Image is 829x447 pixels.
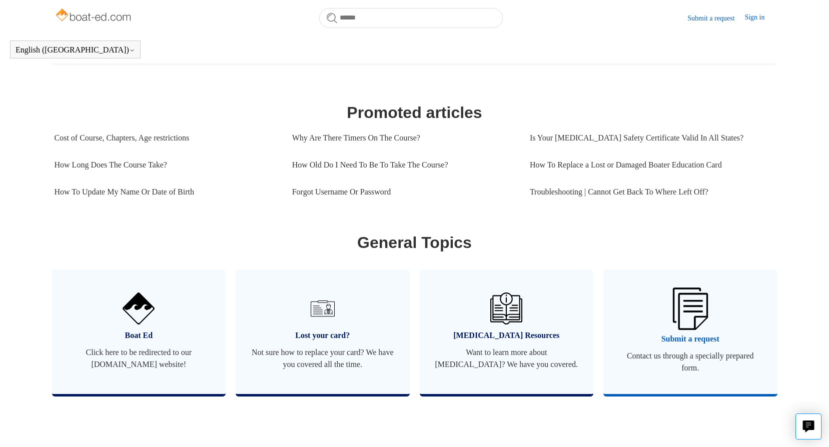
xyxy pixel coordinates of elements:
img: 01HZPCYW3NK71669VZTW7XY4G9 [673,287,708,329]
a: Lost your card? Not sure how to replace your card? We have you covered all the time. [236,269,410,394]
a: Forgot Username Or Password [292,178,515,205]
h1: Promoted articles [55,100,775,124]
a: How To Replace a Lost or Damaged Boater Education Card [530,151,767,178]
input: Search [319,8,503,28]
button: English ([GEOGRAPHIC_DATA]) [16,45,135,54]
img: 01HZPCYVNCVF44JPJQE4DN11EA [123,292,155,324]
a: How Long Does The Course Take? [55,151,277,178]
img: 01HZPCYVT14CG9T703FEE4SFXC [307,292,339,324]
a: Cost of Course, Chapters, Age restrictions [55,124,277,151]
span: Contact us through a specially prepared form. [618,350,762,374]
a: Is Your [MEDICAL_DATA] Safety Certificate Valid In All States? [530,124,767,151]
a: Boat Ed Click here to be redirected to our [DOMAIN_NAME] website! [52,269,226,394]
span: Click here to be redirected to our [DOMAIN_NAME] website! [67,346,211,370]
a: How Old Do I Need To Be To Take The Course? [292,151,515,178]
a: Why Are There Timers On The Course? [292,124,515,151]
h1: General Topics [55,230,775,254]
span: Boat Ed [67,329,211,341]
a: [MEDICAL_DATA] Resources Want to learn more about [MEDICAL_DATA]? We have you covered. [420,269,594,394]
img: Boat-Ed Help Center home page [55,6,134,26]
span: [MEDICAL_DATA] Resources [435,329,579,341]
span: Submit a request [618,333,762,345]
span: Not sure how to replace your card? We have you covered all the time. [251,346,395,370]
button: Live chat [795,413,821,439]
span: Lost your card? [251,329,395,341]
a: How To Update My Name Or Date of Birth [55,178,277,205]
a: Sign in [744,12,774,24]
a: Troubleshooting | Cannot Get Back To Where Left Off? [530,178,767,205]
a: Submit a request Contact us through a specially prepared form. [603,269,777,394]
span: Want to learn more about [MEDICAL_DATA]? We have you covered. [435,346,579,370]
a: Submit a request [687,13,744,23]
img: 01HZPCYVZMCNPYXCC0DPA2R54M [490,292,522,324]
